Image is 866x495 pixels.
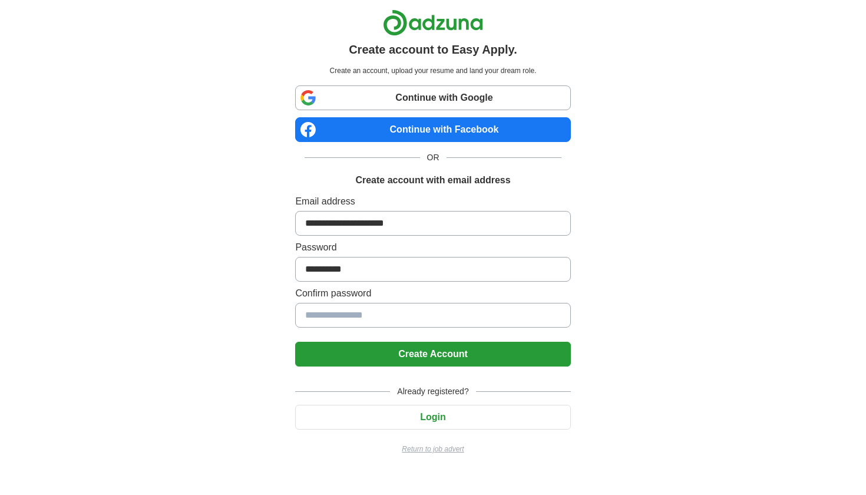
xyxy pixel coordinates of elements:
label: Email address [295,194,570,209]
a: Continue with Google [295,85,570,110]
a: Return to job advert [295,444,570,454]
img: Adzuna logo [383,9,483,36]
a: Continue with Facebook [295,117,570,142]
p: Create an account, upload your resume and land your dream role. [298,65,568,76]
span: OR [420,151,447,164]
label: Confirm password [295,286,570,301]
button: Login [295,405,570,430]
h1: Create account to Easy Apply. [349,41,517,58]
h1: Create account with email address [355,173,510,187]
a: Login [295,412,570,422]
button: Create Account [295,342,570,367]
label: Password [295,240,570,255]
span: Already registered? [390,385,475,398]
